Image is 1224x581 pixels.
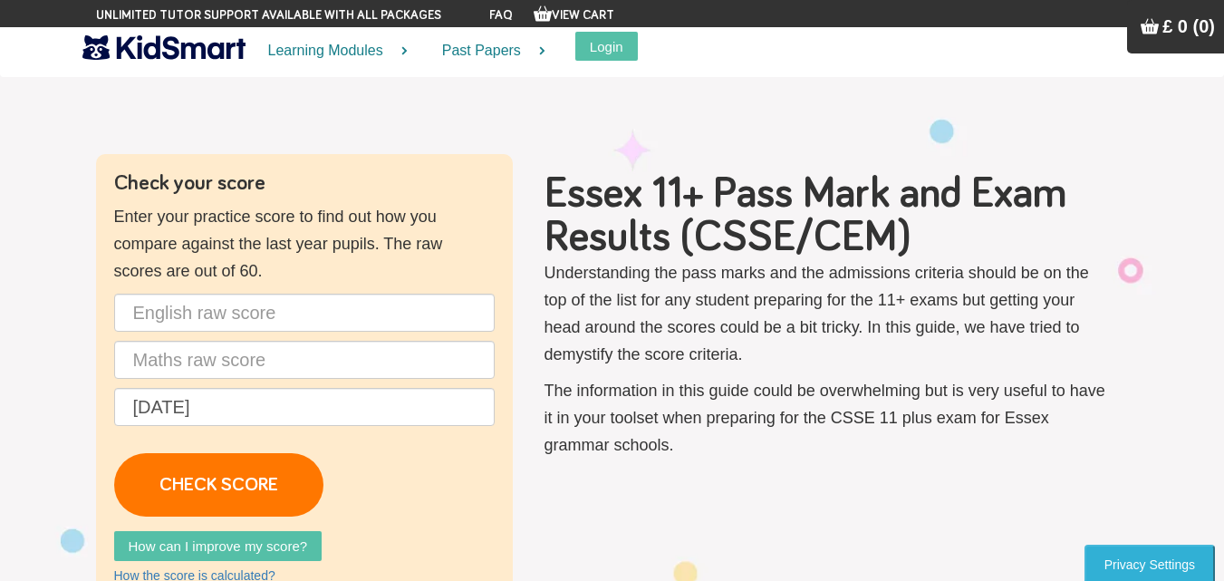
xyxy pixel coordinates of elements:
img: Your items in the shopping basket [1141,17,1159,35]
p: Understanding the pass marks and the admissions criteria should be on the top of the list for any... [545,259,1111,368]
a: How can I improve my score? [114,531,323,561]
input: English raw score [114,294,495,332]
input: Maths raw score [114,341,495,379]
a: View Cart [534,9,614,22]
img: KidSmart logo [82,32,246,63]
h1: Essex 11+ Pass Mark and Exam Results (CSSE/CEM) [545,172,1111,259]
input: Date of birth (d/m/y) e.g. 27/12/2007 [114,388,495,426]
button: Login [575,32,638,61]
p: The information in this guide could be overwhelming but is very useful to have it in your toolset... [545,377,1111,459]
a: Learning Modules [246,27,419,75]
h4: Check your score [114,172,495,194]
img: Your items in the shopping basket [534,5,552,23]
p: Enter your practice score to find out how you compare against the last year pupils. The raw score... [114,203,495,285]
a: Past Papers [419,27,557,75]
a: CHECK SCORE [114,453,323,517]
span: Unlimited tutor support available with all packages [96,6,441,24]
a: FAQ [489,9,513,22]
span: £ 0 (0) [1162,16,1215,36]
